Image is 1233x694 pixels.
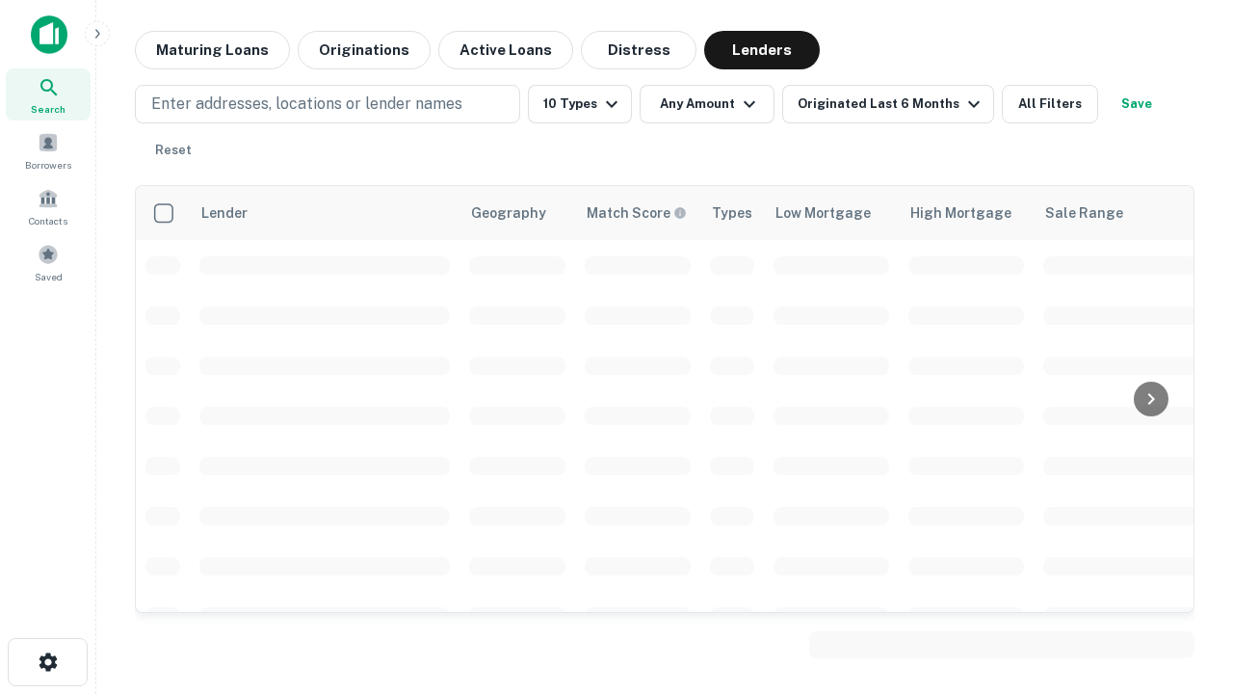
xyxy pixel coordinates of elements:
button: Maturing Loans [135,31,290,69]
span: Contacts [29,213,67,228]
button: Originations [298,31,431,69]
button: Active Loans [438,31,573,69]
span: Search [31,101,66,117]
a: Search [6,68,91,120]
div: Low Mortgage [775,201,871,225]
button: Lenders [704,31,820,69]
a: Saved [6,236,91,288]
h6: Match Score [587,202,683,224]
img: capitalize-icon.png [31,15,67,54]
th: Low Mortgage [764,186,899,240]
span: Saved [35,269,63,284]
th: Sale Range [1034,186,1207,240]
a: Contacts [6,180,91,232]
div: Lender [201,201,248,225]
div: Sale Range [1045,201,1123,225]
button: Save your search to get updates of matches that match your search criteria. [1106,85,1167,123]
button: Originated Last 6 Months [782,85,994,123]
div: Originated Last 6 Months [798,93,985,116]
th: Capitalize uses an advanced AI algorithm to match your search with the best lender. The match sco... [575,186,700,240]
p: Enter addresses, locations or lender names [151,93,462,116]
div: Types [712,201,752,225]
button: All Filters [1002,85,1098,123]
th: Lender [190,186,459,240]
th: Geography [459,186,575,240]
th: High Mortgage [899,186,1034,240]
button: Any Amount [640,85,774,123]
button: Distress [581,31,696,69]
button: Reset [143,131,204,170]
a: Borrowers [6,124,91,176]
iframe: Chat Widget [1137,540,1233,632]
div: High Mortgage [910,201,1011,225]
button: Enter addresses, locations or lender names [135,85,520,123]
div: Capitalize uses an advanced AI algorithm to match your search with the best lender. The match sco... [587,202,687,224]
th: Types [700,186,764,240]
button: 10 Types [528,85,632,123]
span: Borrowers [25,157,71,173]
div: Geography [471,201,546,225]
